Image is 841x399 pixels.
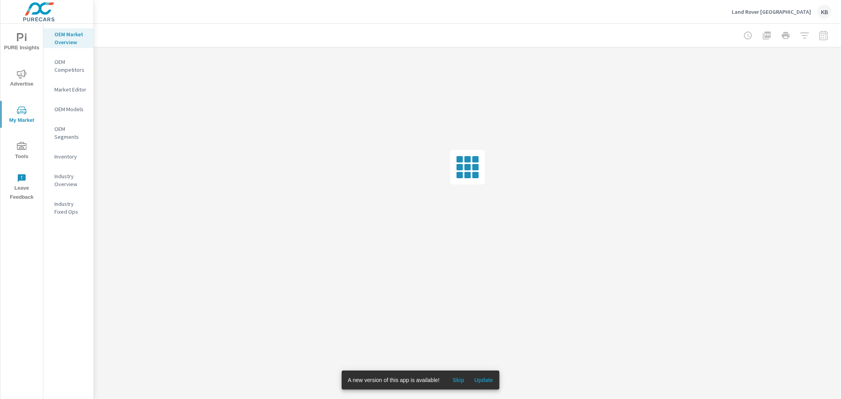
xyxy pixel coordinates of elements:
[54,200,87,216] p: Industry Fixed Ops
[54,105,87,113] p: OEM Models
[817,5,832,19] div: KB
[54,30,87,46] p: OEM Market Overview
[43,56,93,76] div: OEM Competitors
[471,374,496,386] button: Update
[54,172,87,188] p: Industry Overview
[732,8,811,15] p: Land Rover [GEOGRAPHIC_DATA]
[3,173,41,202] span: Leave Feedback
[3,106,41,125] span: My Market
[54,153,87,160] p: Inventory
[449,377,468,384] span: Skip
[3,33,41,52] span: PURE Insights
[43,84,93,95] div: Market Editor
[0,24,43,205] div: nav menu
[3,69,41,89] span: Advertise
[3,142,41,161] span: Tools
[54,58,87,74] p: OEM Competitors
[474,377,493,384] span: Update
[43,28,93,48] div: OEM Market Overview
[43,123,93,143] div: OEM Segments
[54,125,87,141] p: OEM Segments
[446,374,471,386] button: Skip
[43,151,93,162] div: Inventory
[348,377,440,383] span: A new version of this app is available!
[43,103,93,115] div: OEM Models
[43,170,93,190] div: Industry Overview
[54,86,87,93] p: Market Editor
[43,198,93,218] div: Industry Fixed Ops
